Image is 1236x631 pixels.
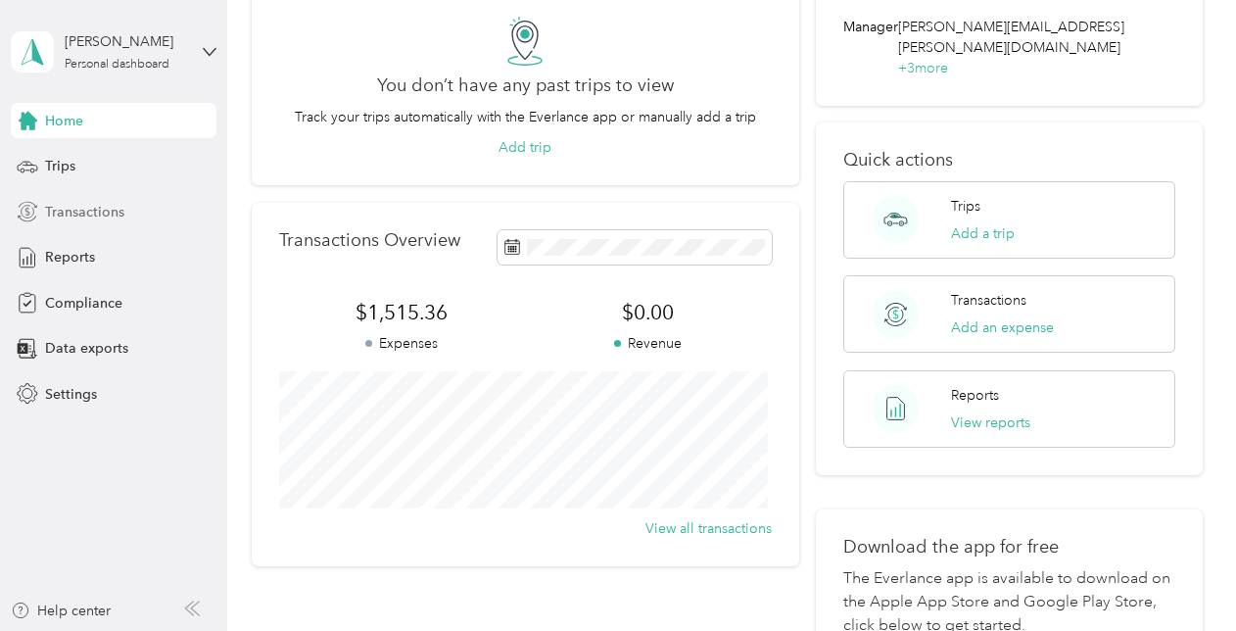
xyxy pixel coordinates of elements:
p: Track your trips automatically with the Everlance app or manually add a trip [295,107,756,127]
button: Help center [11,601,111,621]
p: Revenue [525,333,772,354]
div: Personal dashboard [65,59,169,71]
p: Download the app for free [843,537,1174,558]
p: Transactions Overview [279,230,460,251]
button: View reports [951,413,1030,433]
span: Trips [45,156,75,176]
button: Add trip [499,137,551,158]
span: Manager [843,17,898,78]
p: Trips [951,196,980,217]
p: Quick actions [843,150,1174,170]
span: Reports [45,247,95,267]
span: Compliance [45,293,122,314]
button: Add an expense [951,317,1054,338]
iframe: Everlance-gr Chat Button Frame [1126,521,1236,631]
span: [PERSON_NAME][EMAIL_ADDRESS][PERSON_NAME][DOMAIN_NAME] [898,19,1124,56]
p: Reports [951,385,999,406]
button: Add a trip [951,223,1015,244]
p: Expenses [279,333,526,354]
span: $1,515.36 [279,299,526,326]
button: View all transactions [645,518,772,539]
span: + 3 more [898,60,948,76]
span: Settings [45,384,97,405]
span: Home [45,111,83,131]
h2: You don’t have any past trips to view [377,75,674,96]
p: Transactions [951,290,1026,311]
span: $0.00 [525,299,772,326]
span: Transactions [45,202,124,222]
span: Data exports [45,338,128,359]
div: [PERSON_NAME] [65,31,187,52]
